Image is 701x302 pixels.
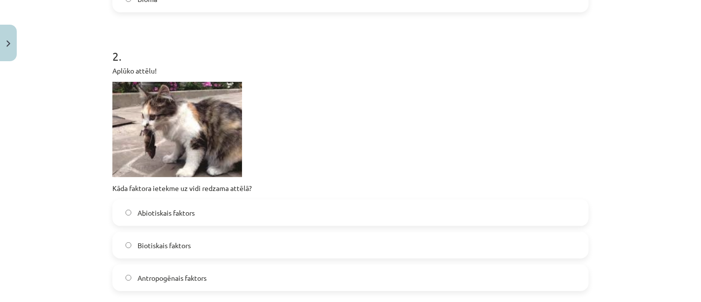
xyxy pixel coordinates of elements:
span: Biotiskais faktors [138,240,191,251]
img: AD_4nXdI-hJZPJTBx--LFTghgoIS9FGb4GRs9phv64JGYdnd9D6nWJTtfbnnfvnE6JRP6MgInlCX-CI4tkzFv-g2lJXJ_hr3H... [112,82,242,177]
h1: 2 . [112,32,589,63]
span: Abiotiskais faktors [138,208,195,218]
input: Antropogēnais faktors [125,275,132,281]
span: Antropogēnais faktors [138,273,207,283]
img: icon-close-lesson-0947bae3869378f0d4975bcd49f059093ad1ed9edebbc8119c70593378902aed.svg [6,40,10,47]
p: Aplūko attēlu! [112,66,589,76]
input: Abiotiskais faktors [125,210,132,216]
input: Biotiskais faktors [125,242,132,249]
p: Kāda faktora ietekme uz vidi redzama attēlā? [112,183,589,193]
